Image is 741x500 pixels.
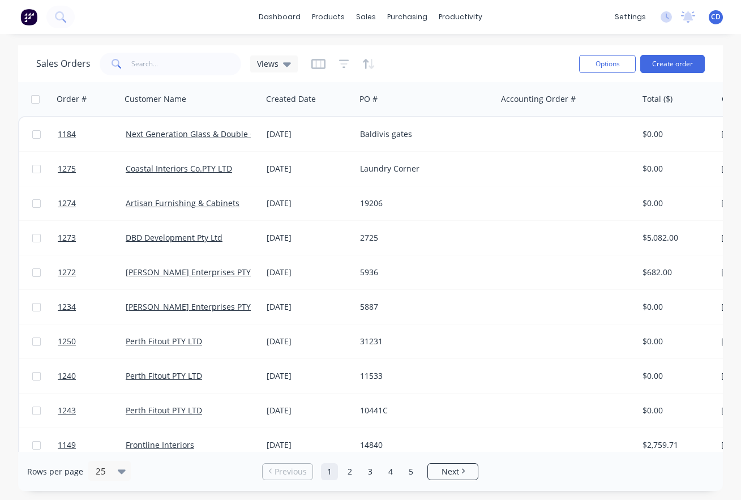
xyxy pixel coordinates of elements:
div: Order # [57,93,87,105]
div: 11533 [360,370,486,382]
div: 31231 [360,336,486,347]
span: 1240 [58,370,76,382]
div: [DATE] [267,439,351,451]
div: 19206 [360,198,486,209]
div: [DATE] [267,198,351,209]
a: [PERSON_NAME] Enterprises PTY LTD [126,301,267,312]
div: [DATE] [267,129,351,140]
span: 1273 [58,232,76,243]
a: Page 2 [341,463,358,480]
a: Page 5 [402,463,419,480]
div: [DATE] [267,267,351,278]
div: Customer Name [125,93,186,105]
span: 1184 [58,129,76,140]
div: [DATE] [267,405,351,416]
div: Baldivis gates [360,129,486,140]
div: purchasing [382,8,433,25]
span: 1274 [58,198,76,209]
span: 1275 [58,163,76,174]
div: $2,759.71 [643,439,709,451]
div: Total ($) [643,93,673,105]
input: Search... [131,53,242,75]
img: Factory [20,8,37,25]
a: Artisan Furnishing & Cabinets [126,198,239,208]
div: $0.00 [643,405,709,416]
div: $0.00 [643,129,709,140]
div: sales [350,8,382,25]
a: 1273 [58,221,126,255]
a: Next page [428,466,478,477]
a: 1274 [58,186,126,220]
ul: Pagination [258,463,483,480]
span: 1250 [58,336,76,347]
a: dashboard [253,8,306,25]
button: Options [579,55,636,73]
h1: Sales Orders [36,58,91,69]
a: 1243 [58,394,126,428]
div: $0.00 [643,336,709,347]
a: Frontline Interiors [126,439,194,450]
div: 5936 [360,267,486,278]
div: 2725 [360,232,486,243]
a: 1250 [58,324,126,358]
div: [DATE] [267,336,351,347]
div: productivity [433,8,488,25]
a: 1184 [58,117,126,151]
span: Views [257,58,279,70]
div: Laundry Corner [360,163,486,174]
div: PO # [359,93,378,105]
div: [DATE] [267,301,351,313]
a: Page 4 [382,463,399,480]
a: 1240 [58,359,126,393]
a: Page 1 is your current page [321,463,338,480]
a: Perth Fitout PTY LTD [126,370,202,381]
div: $0.00 [643,370,709,382]
span: 1272 [58,267,76,278]
div: settings [609,8,652,25]
div: $0.00 [643,163,709,174]
a: 1272 [58,255,126,289]
span: Rows per page [27,466,83,477]
span: 1234 [58,301,76,313]
span: Previous [275,466,307,477]
a: Previous page [263,466,312,477]
div: $0.00 [643,301,709,313]
div: $682.00 [643,267,709,278]
div: 14840 [360,439,486,451]
div: [DATE] [267,370,351,382]
div: $0.00 [643,198,709,209]
div: Accounting Order # [501,93,576,105]
a: Perth Fitout PTY LTD [126,336,202,347]
a: DBD Development Pty Ltd [126,232,222,243]
div: [DATE] [267,163,351,174]
div: 5887 [360,301,486,313]
span: CD [711,12,721,22]
div: Created Date [266,93,316,105]
div: products [306,8,350,25]
span: 1243 [58,405,76,416]
a: [PERSON_NAME] Enterprises PTY LTD [126,267,267,277]
a: Next Generation Glass & Double Glazing [126,129,279,139]
span: 1149 [58,439,76,451]
a: 1275 [58,152,126,186]
a: 1149 [58,428,126,462]
div: [DATE] [267,232,351,243]
a: Perth Fitout PTY LTD [126,405,202,416]
button: Create order [640,55,705,73]
div: $5,082.00 [643,232,709,243]
a: Page 3 [362,463,379,480]
a: 1234 [58,290,126,324]
span: Next [442,466,459,477]
a: Coastal Interiors Co.PTY LTD [126,163,232,174]
div: 10441C [360,405,486,416]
